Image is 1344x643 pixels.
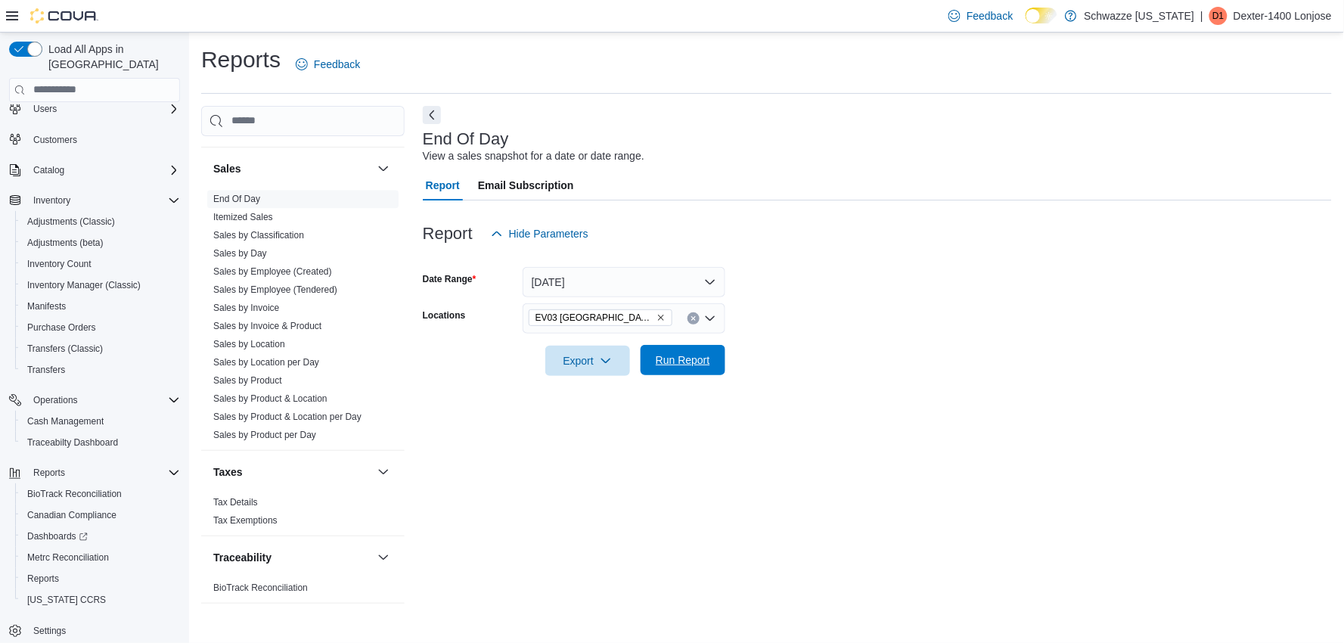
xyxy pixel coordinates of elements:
span: Adjustments (Classic) [27,216,115,228]
a: Canadian Compliance [21,506,123,524]
span: Metrc Reconciliation [27,551,109,564]
button: Users [3,98,186,120]
button: Next [423,106,441,124]
button: Operations [3,390,186,411]
a: End Of Day [213,194,260,204]
a: Tax Exemptions [213,515,278,526]
span: Cash Management [21,412,180,430]
span: Sales by Invoice [213,302,279,314]
span: Users [33,103,57,115]
span: Cash Management [27,415,104,427]
div: Sales [201,190,405,450]
span: Washington CCRS [21,591,180,609]
span: Report [426,170,460,200]
button: Adjustments (beta) [15,232,186,253]
a: Tax Details [213,497,258,508]
button: [US_STATE] CCRS [15,589,186,610]
span: Inventory [33,194,70,207]
span: BioTrack Reconciliation [21,485,180,503]
span: [US_STATE] CCRS [27,594,106,606]
span: Load All Apps in [GEOGRAPHIC_DATA] [42,42,180,72]
span: Purchase Orders [21,318,180,337]
span: Metrc Reconciliation [21,548,180,567]
a: Sales by Day [213,248,267,259]
span: Itemized Sales [213,211,273,223]
a: Customers [27,131,83,149]
span: Sales by Employee (Created) [213,266,332,278]
button: Taxes [213,464,371,480]
button: Catalog [3,160,186,181]
button: Traceabilty Dashboard [15,432,186,453]
span: Run Report [656,353,710,368]
button: Taxes [374,463,393,481]
span: Canadian Compliance [27,509,116,521]
a: Inventory Manager (Classic) [21,276,147,294]
h3: End Of Day [423,130,509,148]
span: Adjustments (beta) [27,237,104,249]
span: Reports [27,464,180,482]
h3: Sales [213,161,241,176]
a: Sales by Invoice [213,303,279,313]
label: Locations [423,309,466,321]
a: Reports [21,570,65,588]
span: BioTrack Reconciliation [213,582,308,594]
span: Sales by Employee (Tendered) [213,284,337,296]
button: Sales [213,161,371,176]
span: Dark Mode [1026,23,1026,24]
a: Traceabilty Dashboard [21,433,124,452]
p: Dexter-1400 Lonjose [1234,7,1332,25]
h3: Taxes [213,464,243,480]
span: Reports [21,570,180,588]
button: [DATE] [523,267,725,297]
p: | [1200,7,1203,25]
a: Sales by Product & Location [213,393,327,404]
a: Manifests [21,297,72,315]
span: Transfers [27,364,65,376]
span: Sales by Product per Day [213,429,316,441]
a: BioTrack Reconciliation [213,582,308,593]
a: Sales by Classification [213,230,304,241]
a: Sales by Product & Location per Day [213,412,362,422]
button: Sales [374,160,393,178]
div: Traceability [201,579,405,603]
button: Inventory [27,191,76,210]
span: Transfers [21,361,180,379]
a: Dashboards [15,526,186,547]
button: Remove EV03 West Central from selection in this group [656,313,666,322]
a: Cash Management [21,412,110,430]
span: Inventory Count [21,255,180,273]
span: Settings [27,621,180,640]
button: Transfers [15,359,186,381]
span: Sales by Product & Location [213,393,327,405]
a: Inventory Count [21,255,98,273]
button: Catalog [27,161,70,179]
span: Traceabilty Dashboard [27,436,118,449]
p: Schwazze [US_STATE] [1085,7,1195,25]
button: Traceability [374,548,393,567]
span: Manifests [27,300,66,312]
span: Operations [33,394,78,406]
a: Feedback [942,1,1019,31]
span: Manifests [21,297,180,315]
span: Dashboards [27,530,88,542]
a: Settings [27,622,72,640]
span: Adjustments (beta) [21,234,180,252]
button: Cash Management [15,411,186,432]
button: Open list of options [704,312,716,325]
span: EV03 West Central [529,309,672,326]
button: Users [27,100,63,118]
div: Taxes [201,493,405,536]
span: Catalog [33,164,64,176]
span: Hide Parameters [509,226,588,241]
span: Settings [33,625,66,637]
span: Dashboards [21,527,180,545]
button: Traceability [213,550,371,565]
span: Sales by Invoice & Product [213,320,321,332]
span: Export [554,346,621,376]
a: Sales by Product per Day [213,430,316,440]
span: Operations [27,391,180,409]
span: Sales by Location [213,338,285,350]
span: Canadian Compliance [21,506,180,524]
span: Transfers (Classic) [21,340,180,358]
button: Inventory [3,190,186,211]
